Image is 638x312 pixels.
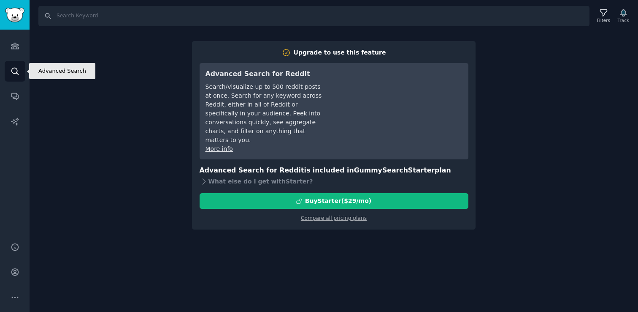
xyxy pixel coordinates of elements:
a: More info [205,145,233,152]
h3: Advanced Search for Reddit [205,69,324,79]
input: Search Keyword [38,6,589,26]
span: GummySearch Starter [354,166,435,174]
div: Search/visualize up to 500 reddit posts at once. Search for any keyword across Reddit, either in ... [205,82,324,145]
div: Filters [597,17,610,23]
div: Buy Starter ($ 29 /mo ) [305,197,371,205]
img: GummySearch logo [5,8,24,22]
h3: Advanced Search for Reddit is included in plan [200,165,468,176]
div: What else do I get with Starter ? [200,175,468,187]
button: BuyStarter($29/mo) [200,193,468,209]
a: Compare all pricing plans [301,215,367,221]
iframe: YouTube video player [336,69,462,132]
div: Upgrade to use this feature [294,48,386,57]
